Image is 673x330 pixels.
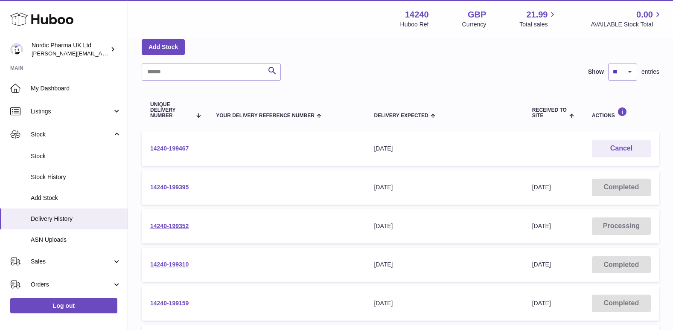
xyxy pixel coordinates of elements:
[519,9,557,29] a: 21.99 Total sales
[31,130,112,139] span: Stock
[150,184,189,191] a: 14240-199395
[31,107,112,116] span: Listings
[31,236,121,244] span: ASN Uploads
[10,298,117,313] a: Log out
[532,223,551,229] span: [DATE]
[462,20,487,29] div: Currency
[592,107,651,119] div: Actions
[636,9,653,20] span: 0.00
[10,43,23,56] img: joe.plant@parapharmdev.com
[31,281,112,289] span: Orders
[31,152,121,160] span: Stock
[400,20,429,29] div: Huboo Ref
[31,194,121,202] span: Add Stock
[374,183,515,191] div: [DATE]
[216,113,315,119] span: Your Delivery Reference Number
[31,258,112,266] span: Sales
[591,9,663,29] a: 0.00 AVAILABLE Stock Total
[519,20,557,29] span: Total sales
[374,113,428,119] span: Delivery Expected
[31,173,121,181] span: Stock History
[150,300,189,307] a: 14240-199159
[405,9,429,20] strong: 14240
[532,300,551,307] span: [DATE]
[526,9,548,20] span: 21.99
[32,41,108,58] div: Nordic Pharma UK Ltd
[588,68,604,76] label: Show
[592,140,651,157] button: Cancel
[150,145,189,152] a: 14240-199467
[32,50,171,57] span: [PERSON_NAME][EMAIL_ADDRESS][DOMAIN_NAME]
[532,107,568,119] span: Received to Site
[150,102,192,119] span: Unique Delivery Number
[31,84,121,93] span: My Dashboard
[374,222,515,230] div: [DATE]
[532,261,551,268] span: [DATE]
[374,261,515,269] div: [DATE]
[374,145,515,153] div: [DATE]
[150,223,189,229] a: 14240-199352
[641,68,659,76] span: entries
[532,184,551,191] span: [DATE]
[150,261,189,268] a: 14240-199310
[591,20,663,29] span: AVAILABLE Stock Total
[468,9,486,20] strong: GBP
[31,215,121,223] span: Delivery History
[142,39,185,55] a: Add Stock
[374,299,515,307] div: [DATE]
